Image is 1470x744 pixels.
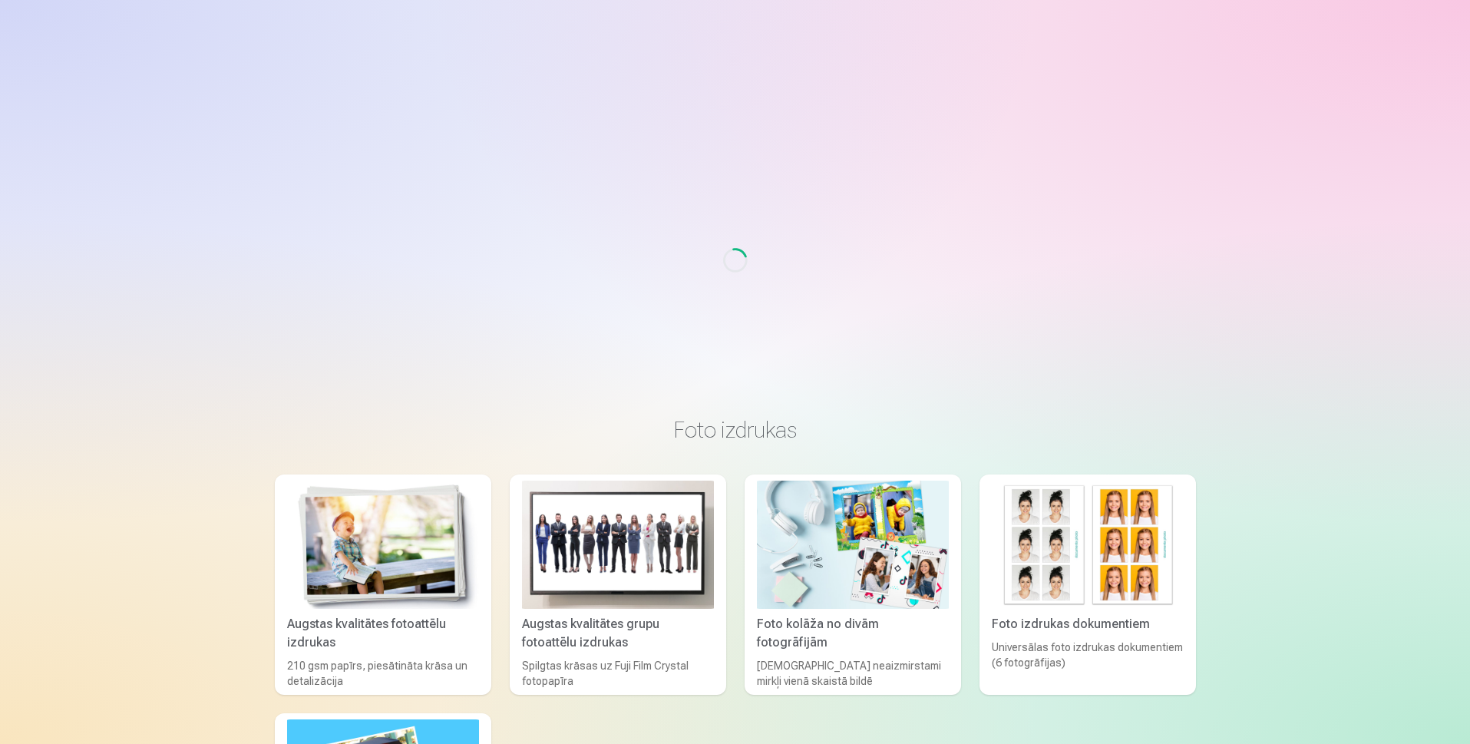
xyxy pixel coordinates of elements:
[986,640,1190,689] div: Universālas foto izdrukas dokumentiem (6 fotogrāfijas)
[751,615,955,652] div: Foto kolāža no divām fotogrāfijām
[751,658,955,689] div: [DEMOGRAPHIC_DATA] neaizmirstami mirkļi vienā skaistā bildē
[745,475,961,695] a: Foto kolāža no divām fotogrāfijāmFoto kolāža no divām fotogrāfijām[DEMOGRAPHIC_DATA] neaizmirstam...
[281,615,485,652] div: Augstas kvalitātes fotoattēlu izdrukas
[516,615,720,652] div: Augstas kvalitātes grupu fotoattēlu izdrukas
[992,481,1184,609] img: Foto izdrukas dokumentiem
[986,615,1190,633] div: Foto izdrukas dokumentiem
[275,475,491,695] a: Augstas kvalitātes fotoattēlu izdrukasAugstas kvalitātes fotoattēlu izdrukas210 gsm papīrs, piesā...
[287,416,1184,444] h3: Foto izdrukas
[281,658,485,689] div: 210 gsm papīrs, piesātināta krāsa un detalizācija
[287,481,479,609] img: Augstas kvalitātes fotoattēlu izdrukas
[510,475,726,695] a: Augstas kvalitātes grupu fotoattēlu izdrukasAugstas kvalitātes grupu fotoattēlu izdrukasSpilgtas ...
[979,475,1196,695] a: Foto izdrukas dokumentiemFoto izdrukas dokumentiemUniversālas foto izdrukas dokumentiem (6 fotogr...
[522,481,714,609] img: Augstas kvalitātes grupu fotoattēlu izdrukas
[516,658,720,689] div: Spilgtas krāsas uz Fuji Film Crystal fotopapīra
[757,481,949,609] img: Foto kolāža no divām fotogrāfijām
